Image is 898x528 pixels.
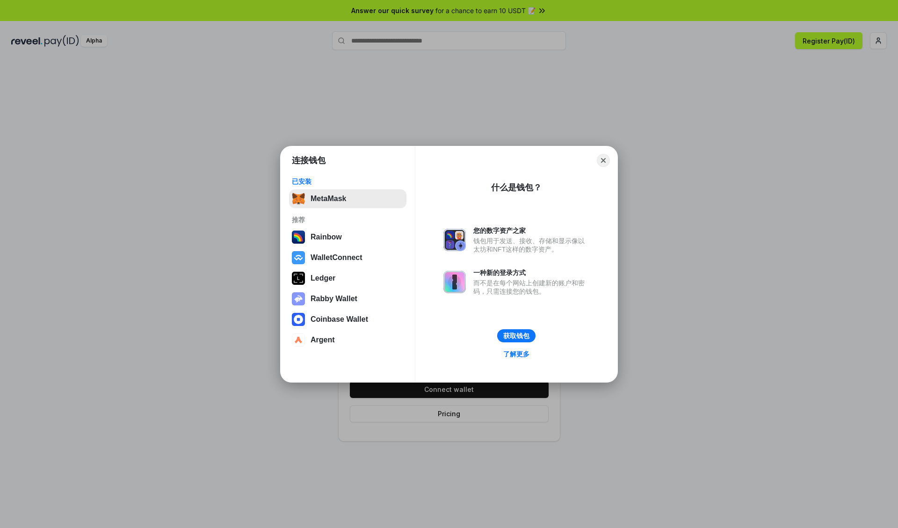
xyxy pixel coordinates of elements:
[311,315,368,324] div: Coinbase Wallet
[443,229,466,251] img: svg+xml,%3Csvg%20xmlns%3D%22http%3A%2F%2Fwww.w3.org%2F2000%2Fsvg%22%20fill%3D%22none%22%20viewBox...
[503,350,529,358] div: 了解更多
[292,155,326,166] h1: 连接钱包
[289,248,406,267] button: WalletConnect
[443,271,466,293] img: svg+xml,%3Csvg%20xmlns%3D%22http%3A%2F%2Fwww.w3.org%2F2000%2Fsvg%22%20fill%3D%22none%22%20viewBox...
[473,226,589,235] div: 您的数字资产之家
[292,313,305,326] img: svg+xml,%3Csvg%20width%3D%2228%22%20height%3D%2228%22%20viewBox%3D%220%200%2028%2028%22%20fill%3D...
[503,332,529,340] div: 获取钱包
[292,192,305,205] img: svg+xml,%3Csvg%20fill%3D%22none%22%20height%3D%2233%22%20viewBox%3D%220%200%2035%2033%22%20width%...
[311,233,342,241] div: Rainbow
[311,295,357,303] div: Rabby Wallet
[597,154,610,167] button: Close
[473,279,589,296] div: 而不是在每个网站上创建新的账户和密码，只需连接您的钱包。
[292,251,305,264] img: svg+xml,%3Csvg%20width%3D%2228%22%20height%3D%2228%22%20viewBox%3D%220%200%2028%2028%22%20fill%3D...
[292,216,404,224] div: 推荐
[289,310,406,329] button: Coinbase Wallet
[491,182,542,193] div: 什么是钱包？
[292,292,305,305] img: svg+xml,%3Csvg%20xmlns%3D%22http%3A%2F%2Fwww.w3.org%2F2000%2Fsvg%22%20fill%3D%22none%22%20viewBox...
[292,272,305,285] img: svg+xml,%3Csvg%20xmlns%3D%22http%3A%2F%2Fwww.w3.org%2F2000%2Fsvg%22%20width%3D%2228%22%20height%3...
[289,289,406,308] button: Rabby Wallet
[311,274,335,282] div: Ledger
[311,195,346,203] div: MetaMask
[289,269,406,288] button: Ledger
[289,331,406,349] button: Argent
[311,336,335,344] div: Argent
[473,268,589,277] div: 一种新的登录方式
[473,237,589,253] div: 钱包用于发送、接收、存储和显示像以太坊和NFT这样的数字资产。
[289,228,406,246] button: Rainbow
[498,348,535,360] a: 了解更多
[497,329,536,342] button: 获取钱包
[292,333,305,347] img: svg+xml,%3Csvg%20width%3D%2228%22%20height%3D%2228%22%20viewBox%3D%220%200%2028%2028%22%20fill%3D...
[292,231,305,244] img: svg+xml,%3Csvg%20width%3D%22120%22%20height%3D%22120%22%20viewBox%3D%220%200%20120%20120%22%20fil...
[311,253,362,262] div: WalletConnect
[289,189,406,208] button: MetaMask
[292,177,404,186] div: 已安装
